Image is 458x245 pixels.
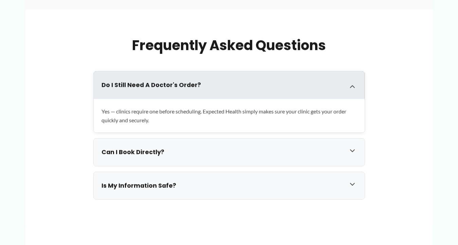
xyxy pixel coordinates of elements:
[94,72,365,99] div: Do I still need a doctor's order?
[102,107,356,124] p: Yes — clinics require one before scheduling. Expected Health simply makes sure your clinic gets y...
[94,139,365,166] div: Can I book directly?
[102,148,343,156] h3: Can I book directly?
[93,37,365,54] h2: Frequently Asked Questions
[94,172,365,200] div: Is my information safe?
[102,182,343,190] h3: Is my information safe?
[102,81,343,89] h3: Do I still need a doctor's order?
